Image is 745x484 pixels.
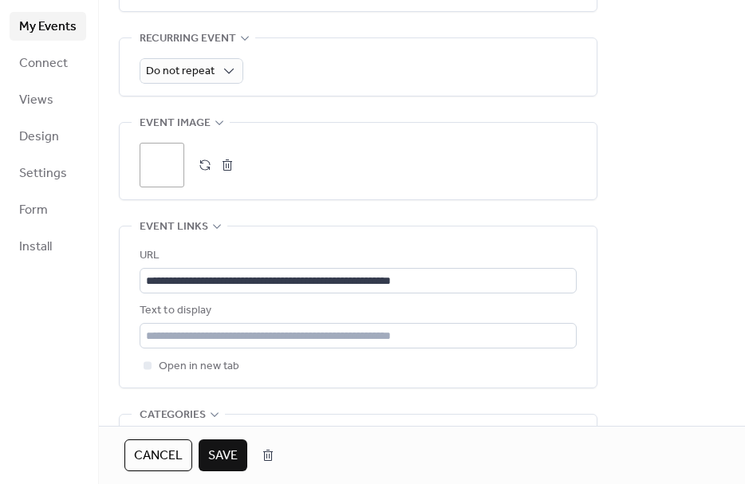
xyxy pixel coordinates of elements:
[10,122,86,151] a: Design
[124,439,192,471] button: Cancel
[140,246,574,266] div: URL
[134,447,183,466] span: Cancel
[146,61,215,82] span: Do not repeat
[19,91,53,110] span: Views
[19,128,59,147] span: Design
[159,357,239,376] span: Open in new tab
[10,12,86,41] a: My Events
[140,114,211,133] span: Event image
[199,439,247,471] button: Save
[208,447,238,466] span: Save
[140,30,236,49] span: Recurring event
[10,49,86,77] a: Connect
[19,238,52,257] span: Install
[19,164,67,183] span: Settings
[140,301,574,321] div: Text to display
[140,218,208,237] span: Event links
[19,54,68,73] span: Connect
[140,143,184,187] div: ;
[19,201,48,220] span: Form
[19,18,77,37] span: My Events
[10,195,86,224] a: Form
[10,85,86,114] a: Views
[140,406,206,425] span: Categories
[10,159,86,187] a: Settings
[10,232,86,261] a: Install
